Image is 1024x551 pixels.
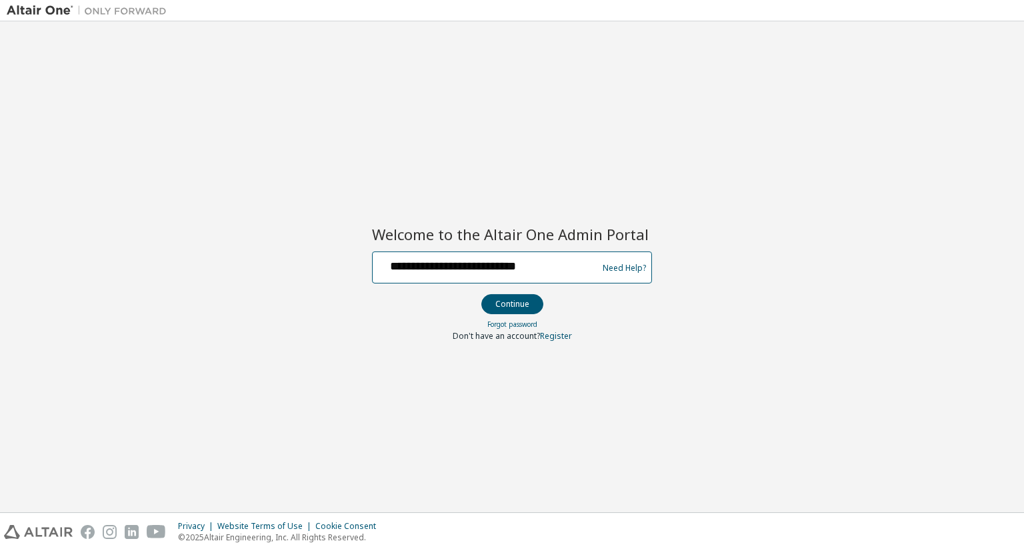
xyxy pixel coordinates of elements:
[217,521,315,532] div: Website Terms of Use
[147,525,166,539] img: youtube.svg
[453,330,540,342] span: Don't have an account?
[487,320,537,329] a: Forgot password
[7,4,173,17] img: Altair One
[125,525,139,539] img: linkedin.svg
[372,225,652,243] h2: Welcome to the Altair One Admin Portal
[178,521,217,532] div: Privacy
[81,525,95,539] img: facebook.svg
[4,525,73,539] img: altair_logo.svg
[540,330,572,342] a: Register
[315,521,384,532] div: Cookie Consent
[481,294,543,314] button: Continue
[603,267,646,268] a: Need Help?
[178,532,384,543] p: © 2025 Altair Engineering, Inc. All Rights Reserved.
[103,525,117,539] img: instagram.svg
